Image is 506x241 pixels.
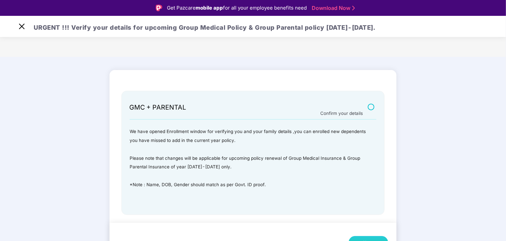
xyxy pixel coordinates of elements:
[129,104,186,112] div: GMC + PARENTAL
[196,5,223,11] strong: mobile app
[312,5,353,12] a: Download Now
[130,129,366,143] span: We have opened Enrollment window for verifying you and your family details ,you can enrolled new ...
[321,109,363,114] div: Confirm your details
[352,5,355,12] img: Stroke
[156,5,162,11] img: Logo
[34,15,375,38] h3: URGENT !!! Verify your details for upcoming Group Medical Policy & Group Parental policy [DATE]-[...
[167,4,307,12] div: Get Pazcare for all your employee benefits need
[130,182,266,187] span: *Note : Name, DOB, Gender should match as per Govt. ID proof.
[130,155,360,170] span: Please note that changes will be applicable for upcoming policy renewal of Group Medical Insuranc...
